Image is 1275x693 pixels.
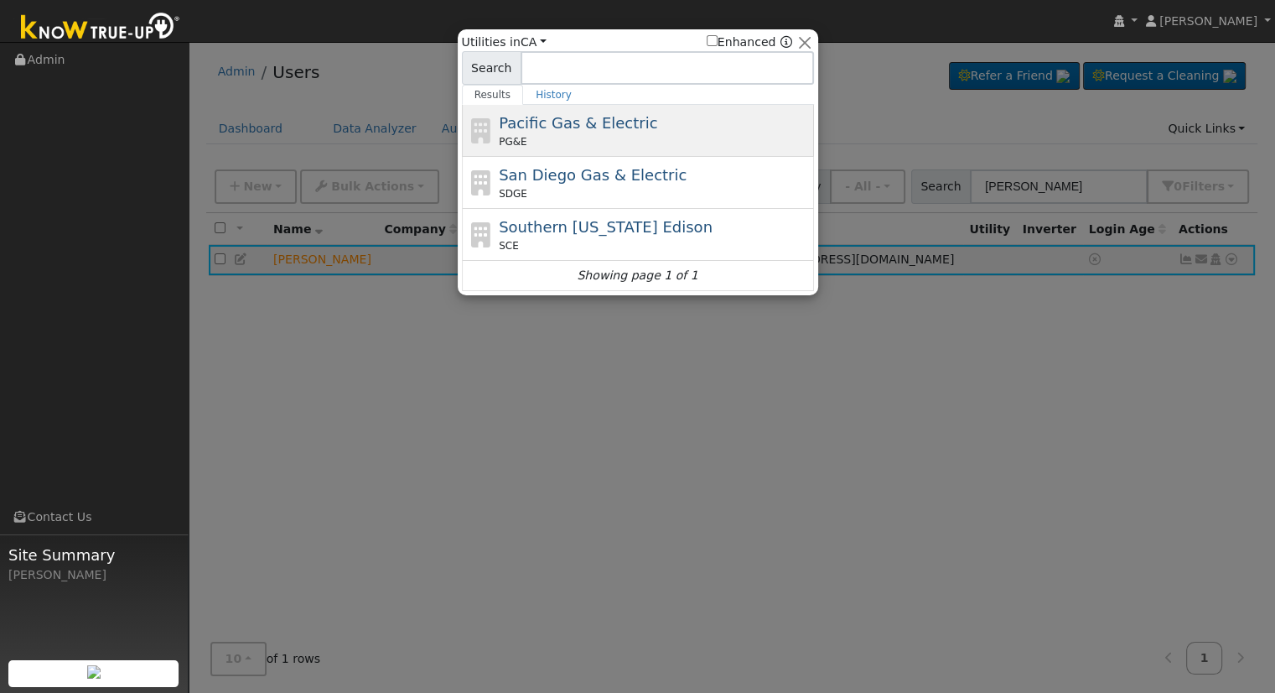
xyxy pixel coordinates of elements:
[87,665,101,679] img: retrieve
[523,85,584,105] a: History
[8,544,179,566] span: Site Summary
[499,166,687,184] span: San Diego Gas & Electric
[707,35,718,46] input: Enhanced
[462,85,524,105] a: Results
[8,566,179,584] div: [PERSON_NAME]
[707,34,776,51] label: Enhanced
[499,134,526,149] span: PG&E
[1159,14,1257,28] span: [PERSON_NAME]
[462,34,547,51] span: Utilities in
[707,34,792,51] span: Show enhanced providers
[780,35,791,49] a: Enhanced Providers
[13,9,189,47] img: Know True-Up
[521,35,547,49] a: CA
[499,114,657,132] span: Pacific Gas & Electric
[577,267,697,284] i: Showing page 1 of 1
[499,186,527,201] span: SDGE
[462,51,521,85] span: Search
[499,238,519,253] span: SCE
[499,218,713,236] span: Southern [US_STATE] Edison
